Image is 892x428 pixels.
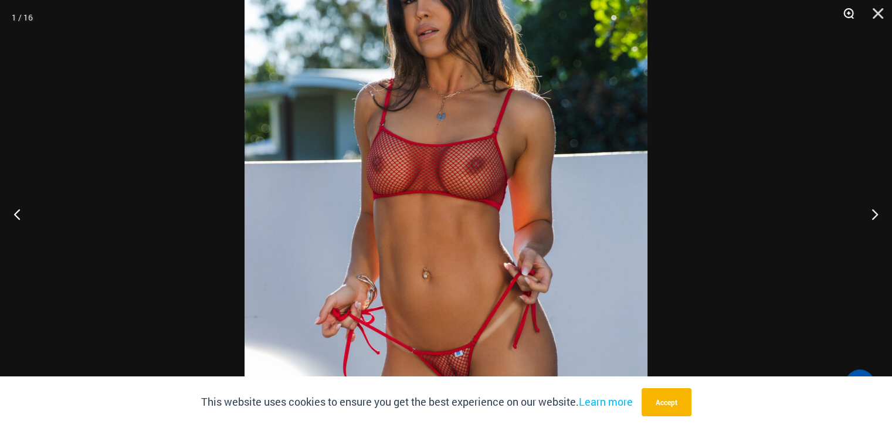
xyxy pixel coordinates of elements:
a: Learn more [579,395,633,409]
div: 1 / 16 [12,9,33,26]
button: Accept [642,388,691,416]
p: This website uses cookies to ensure you get the best experience on our website. [201,393,633,411]
button: Next [848,185,892,243]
